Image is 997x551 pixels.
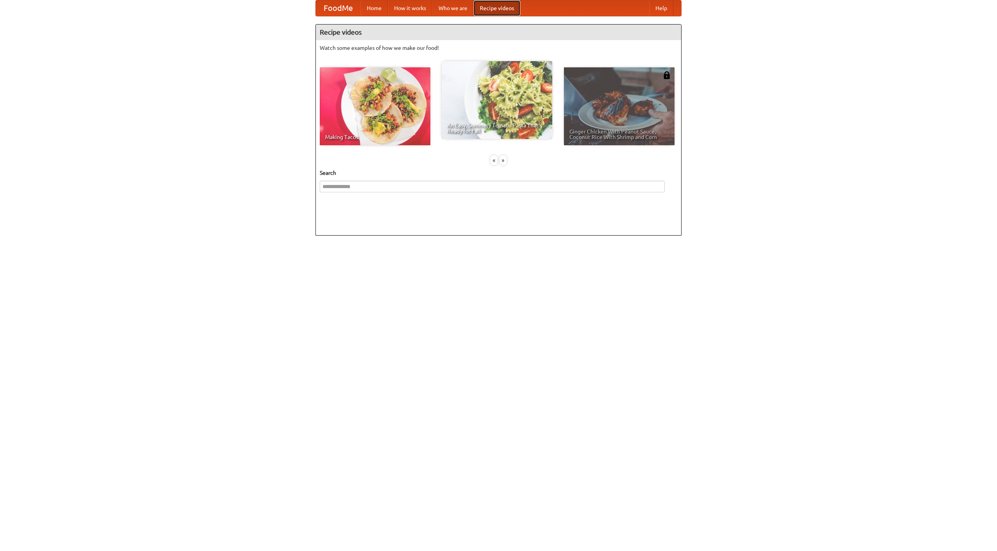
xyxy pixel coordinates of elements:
img: 483408.png [663,71,671,79]
a: Who we are [432,0,474,16]
div: » [500,155,507,165]
span: An Easy, Summery Tomato Pasta That's Ready for Fall [447,123,547,134]
a: An Easy, Summery Tomato Pasta That's Ready for Fall [442,61,552,139]
span: Making Tacos [325,134,425,140]
a: FoodMe [316,0,361,16]
a: Home [361,0,388,16]
a: Making Tacos [320,67,430,145]
a: Help [649,0,673,16]
h5: Search [320,169,677,177]
a: How it works [388,0,432,16]
h4: Recipe videos [316,25,681,40]
p: Watch some examples of how we make our food! [320,44,677,52]
div: « [490,155,497,165]
a: Recipe videos [474,0,520,16]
